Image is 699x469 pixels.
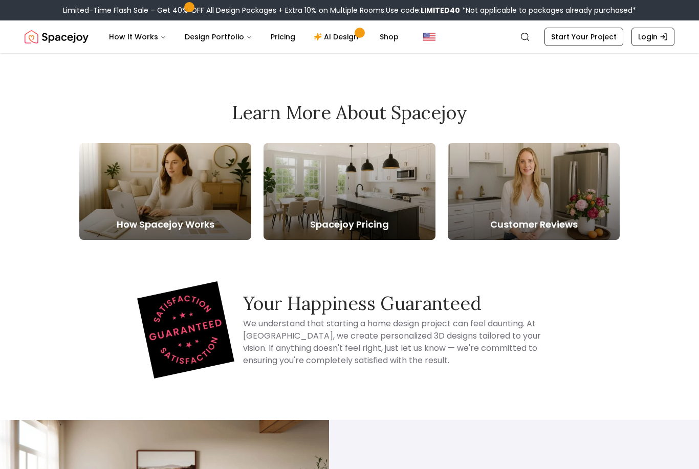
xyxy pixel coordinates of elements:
a: How Spacejoy Works [79,143,251,240]
img: Spacejoy logo representing our Happiness Guaranteed promise [137,281,234,378]
h4: We understand that starting a home design project can feel daunting. At [GEOGRAPHIC_DATA], we cre... [243,318,554,367]
button: How It Works [101,27,174,47]
button: Design Portfolio [177,27,260,47]
h3: Your Happiness Guaranteed [243,293,554,314]
img: United States [423,31,435,43]
a: Start Your Project [544,28,623,46]
img: Spacejoy Logo [25,27,89,47]
a: Spacejoy Pricing [264,143,435,240]
h5: How Spacejoy Works [79,217,251,232]
div: Happiness Guarantee Information [120,289,579,371]
span: Use code: [386,5,460,15]
h5: Spacejoy Pricing [264,217,435,232]
span: *Not applicable to packages already purchased* [460,5,636,15]
a: Customer Reviews [448,143,620,240]
a: Login [631,28,674,46]
h5: Customer Reviews [448,217,620,232]
h2: Learn More About Spacejoy [79,102,620,123]
nav: Main [101,27,407,47]
div: Limited-Time Flash Sale – Get 40% OFF All Design Packages + Extra 10% on Multiple Rooms. [63,5,636,15]
b: LIMITED40 [421,5,460,15]
nav: Global [25,20,674,53]
a: AI Design [305,27,369,47]
a: Spacejoy [25,27,89,47]
a: Pricing [263,27,303,47]
a: Shop [372,27,407,47]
